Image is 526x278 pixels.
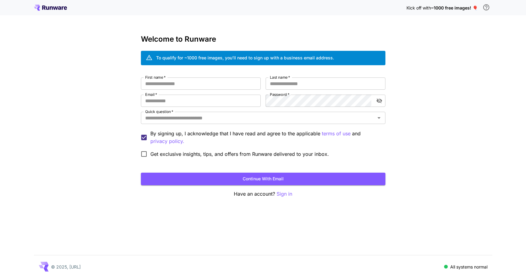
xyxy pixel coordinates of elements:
label: Last name [270,75,290,80]
button: By signing up, I acknowledge that I have read and agree to the applicable and privacy policy. [322,130,351,137]
label: First name [145,75,166,80]
p: Have an account? [141,190,385,198]
button: In order to qualify for free credit, you need to sign up with a business email address and click ... [480,1,492,13]
button: Sign in [277,190,292,198]
label: Quick question [145,109,173,114]
button: By signing up, I acknowledge that I have read and agree to the applicable terms of use and [150,137,184,145]
span: Kick off with [406,5,431,10]
button: Open [375,114,383,122]
label: Email [145,92,157,97]
p: All systems normal [450,264,487,270]
span: Get exclusive insights, tips, and offers from Runware delivered to your inbox. [150,150,329,158]
span: ~1000 free images! 🎈 [431,5,478,10]
button: toggle password visibility [374,95,385,106]
p: By signing up, I acknowledge that I have read and agree to the applicable and [150,130,381,145]
div: To qualify for ~1000 free images, you’ll need to sign up with a business email address. [156,54,334,61]
p: © 2025, [URL] [51,264,81,270]
p: terms of use [322,130,351,137]
button: Continue with email [141,173,385,185]
p: privacy policy. [150,137,184,145]
label: Password [270,92,289,97]
h3: Welcome to Runware [141,35,385,43]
